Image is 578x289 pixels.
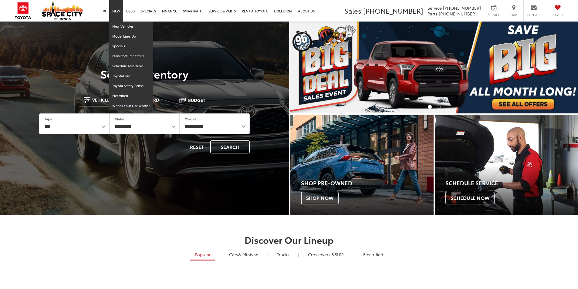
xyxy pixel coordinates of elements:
a: Specials [109,41,153,51]
a: Model Line-Up [109,32,153,42]
li: | [297,251,301,257]
label: Make [115,116,124,121]
span: Shop Now [301,192,339,204]
a: Toyota Safety Sense [109,81,153,91]
div: Toyota [435,115,578,215]
h2: Discover Our Lineup [75,235,503,245]
a: Cars [225,249,263,260]
a: What's Your Car Worth? [109,101,153,111]
span: [PHONE_NUMBER] [443,5,481,11]
li: Go to slide number 2. [437,105,441,109]
a: Electrified [109,91,153,101]
button: Click to view previous picture. [290,34,333,101]
button: Click to view next picture. [535,34,578,101]
span: Contact [527,13,541,17]
span: Sales [344,6,361,15]
span: & Minivan [238,251,259,257]
a: Electrified [359,249,388,260]
li: | [218,251,222,257]
a: Schedule Test Drive [109,61,153,71]
span: Service [487,13,501,17]
a: Popular [190,249,215,260]
span: Saved [551,13,564,17]
li: Go to slide number 1. [428,105,432,109]
a: Trucks [272,249,294,260]
span: [PHONE_NUMBER] [439,11,477,17]
span: Service [428,5,442,11]
a: ToyotaCare [109,71,153,81]
span: Map [507,13,520,17]
li: | [266,251,270,257]
a: Manufacturer Offers [109,51,153,61]
button: Search [210,140,250,153]
li: | [352,251,356,257]
span: Parts [428,11,438,17]
span: [PHONE_NUMBER] [363,6,423,15]
a: New Vehicles [109,22,153,32]
span: Vehicle [92,98,110,102]
span: Crossovers & [308,251,335,257]
label: Model [184,116,196,121]
h4: Schedule Service [445,180,578,186]
span: Schedule Now [445,192,495,204]
a: Shop Pre-Owned Shop Now [290,115,434,215]
span: Budget [188,98,205,102]
img: Space City Toyota [42,1,83,20]
a: SUVs [303,249,349,260]
h4: Shop Pre-Owned [301,180,434,186]
a: Schedule Service Schedule Now [435,115,578,215]
div: Toyota [290,115,434,215]
label: Type [44,116,52,121]
button: Reset [185,140,209,153]
h3: Search Inventory [25,68,264,80]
